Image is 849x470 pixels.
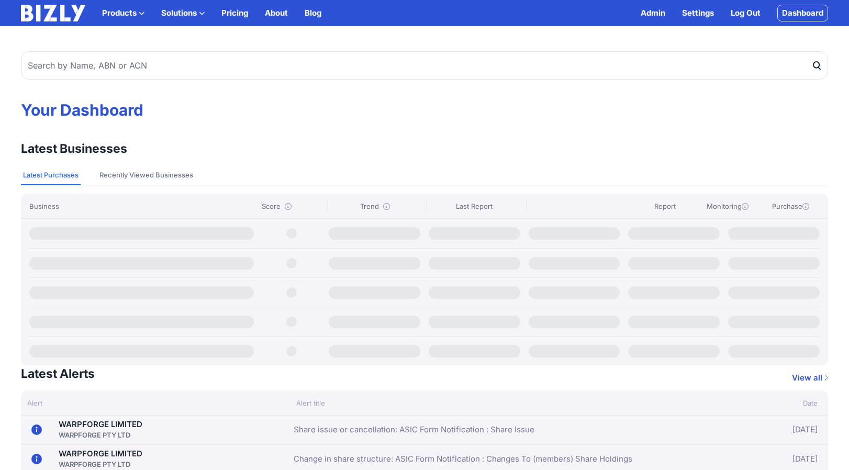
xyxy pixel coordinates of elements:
[102,7,144,19] button: Products
[21,398,290,408] div: Alert
[161,7,205,19] button: Solutions
[305,7,321,19] a: Blog
[687,420,818,440] div: [DATE]
[59,449,142,469] a: WARPFORGE LIMITEDWARPFORGE PTY LTD
[641,7,665,19] a: Admin
[327,201,422,211] div: Trend
[21,165,81,185] button: Latest Purchases
[59,459,142,469] div: WARPFORGE PTY LTD
[265,7,288,19] a: About
[261,201,323,211] div: Score
[21,165,828,185] nav: Tabs
[59,430,142,440] div: WARPFORGE PTY LTD
[221,7,248,19] a: Pricing
[29,201,257,211] div: Business
[21,140,127,157] h3: Latest Businesses
[687,449,818,469] div: [DATE]
[21,365,95,382] h3: Latest Alerts
[294,453,632,465] a: Change in share structure: ASIC Form Notification : Changes To (members) Share Holdings
[59,419,142,440] a: WARPFORGE LIMITEDWARPFORGE PTY LTD
[694,398,828,408] div: Date
[635,201,694,211] div: Report
[777,5,828,21] a: Dashboard
[97,165,195,185] button: Recently Viewed Businesses
[792,372,828,384] a: View all
[294,423,534,436] a: Share issue or cancellation: ASIC Form Notification : Share Issue
[682,7,714,19] a: Settings
[21,51,828,80] input: Search by Name, ABN or ACN
[761,201,820,211] div: Purchase
[698,201,757,211] div: Monitoring
[731,7,761,19] a: Log Out
[427,201,522,211] div: Last Report
[21,100,828,119] h1: Your Dashboard
[290,398,694,408] div: Alert title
